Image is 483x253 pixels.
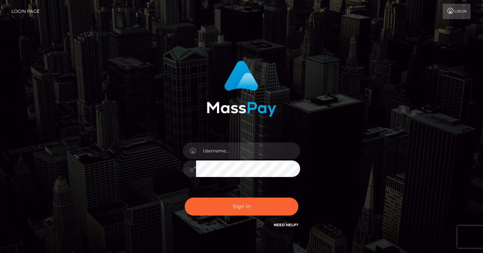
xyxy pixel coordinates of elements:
a: Login Page [11,4,40,19]
input: Username... [196,142,300,159]
a: Login [443,4,471,19]
a: Need Help? [274,223,298,227]
button: Sign in [185,198,298,216]
img: MassPay Login [207,61,276,117]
